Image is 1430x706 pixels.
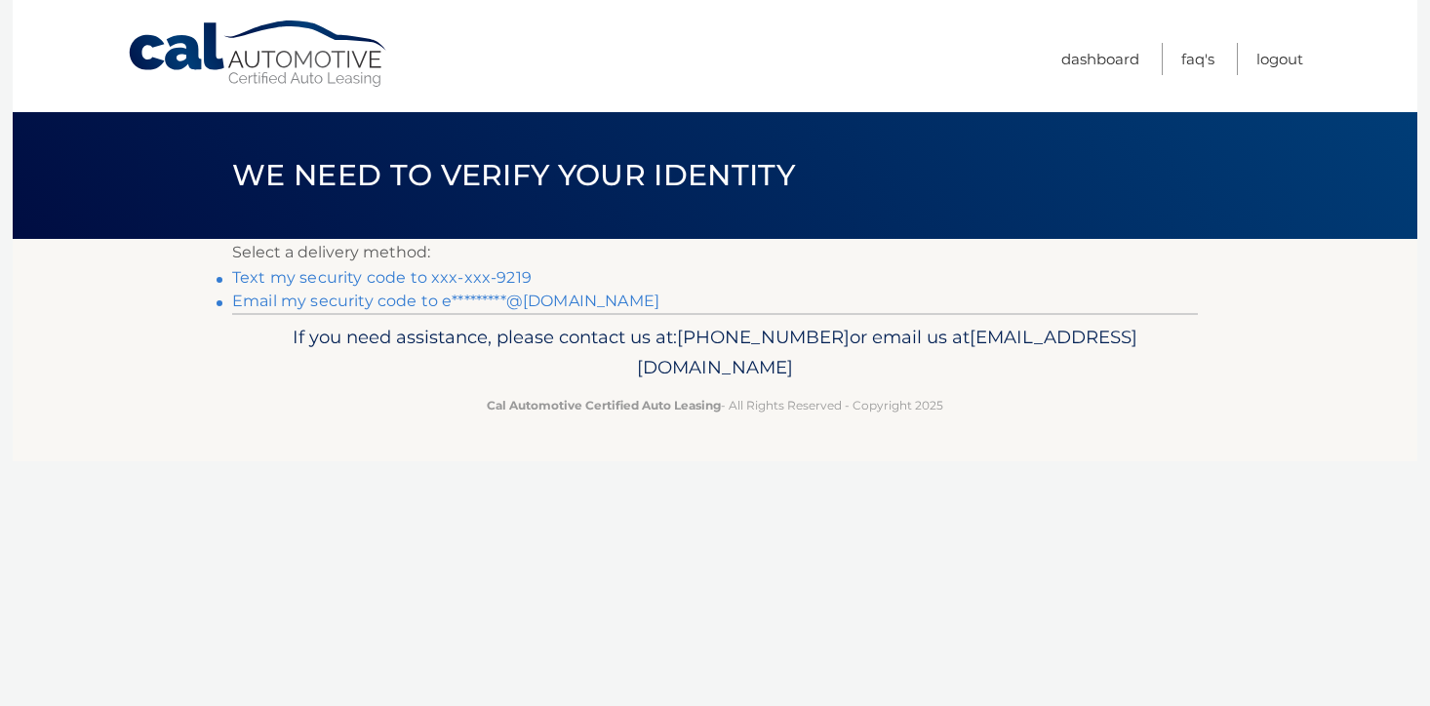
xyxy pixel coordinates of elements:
a: Logout [1256,43,1303,75]
span: [PHONE_NUMBER] [677,326,850,348]
strong: Cal Automotive Certified Auto Leasing [487,398,721,412]
a: FAQ's [1181,43,1214,75]
p: Select a delivery method: [232,239,1198,266]
p: - All Rights Reserved - Copyright 2025 [245,395,1185,415]
a: Dashboard [1061,43,1139,75]
a: Text my security code to xxx-xxx-9219 [232,268,532,287]
p: If you need assistance, please contact us at: or email us at [245,322,1185,384]
a: Cal Automotive [127,20,390,89]
span: We need to verify your identity [232,157,795,193]
a: Email my security code to e*********@[DOMAIN_NAME] [232,292,659,310]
